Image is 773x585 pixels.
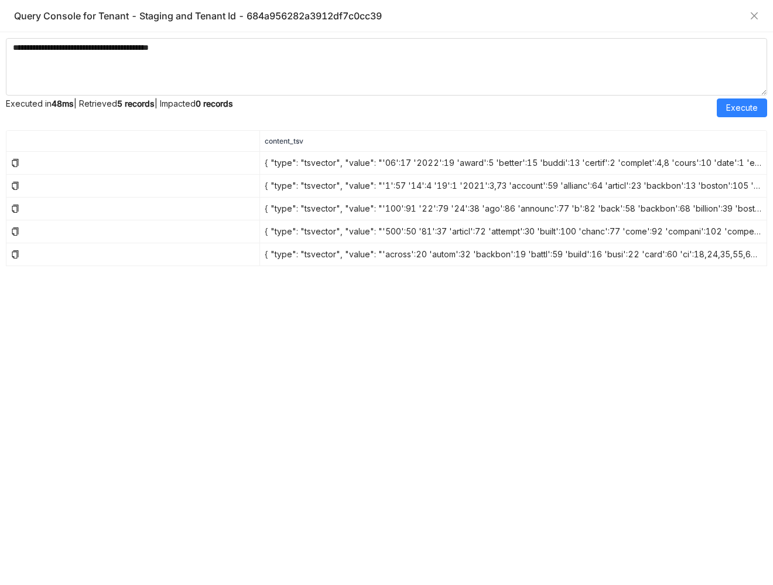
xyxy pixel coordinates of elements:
th: content_tsv [260,131,767,152]
strong: 48ms [52,98,74,108]
td: { "type": "tsvector", "value": "'across':20 'autom':32 'backbon':19 'battl':59 'build':16 'busi':... [260,243,767,266]
strong: 0 records [196,98,233,108]
button: Close [750,11,759,21]
button: Execute [717,98,767,117]
td: { "type": "tsvector", "value": "'500':50 '81':37 'articl':72 'attempt':30 'built':100 'chanc':77 ... [260,220,767,243]
div: Query Console for Tenant - Staging and Tenant Id - 684a956282a3912df7c0cc39 [14,9,744,22]
td: { "type": "tsvector", "value": "'1':57 '14':4 '19':1 '2021':3,73 'account':59 'allianc':64 'artic... [260,175,767,198]
td: { "type": "tsvector", "value": "'100':91 '22':79 '24':38 'ago':86 'announc':77 'b':82 'back':58 '... [260,198,767,220]
span: Execute [726,101,758,114]
strong: 5 records [117,98,155,108]
td: { "type": "tsvector", "value": "'06':17 '2022':19 'award':5 'better':15 'buddi':13 'certif':2 'co... [260,152,767,175]
div: Executed in | Retrieved | Impacted [6,98,717,117]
